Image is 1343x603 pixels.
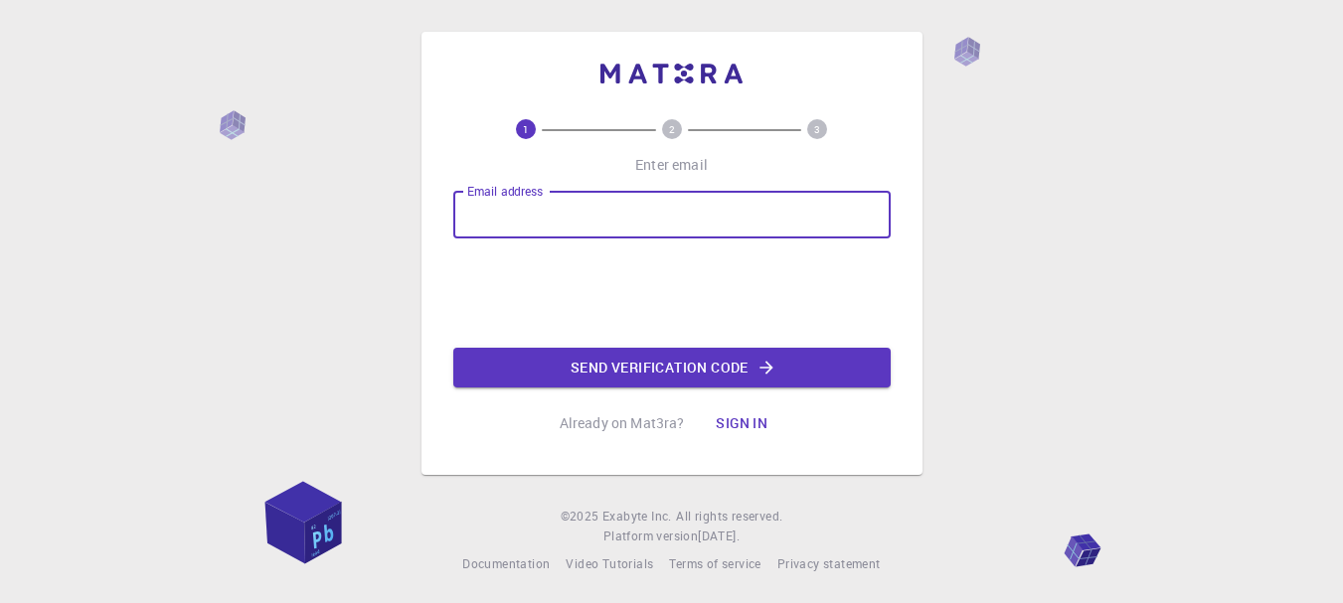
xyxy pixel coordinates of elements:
[560,413,685,433] p: Already on Mat3ra?
[777,555,881,571] span: Privacy statement
[602,508,672,524] span: Exabyte Inc.
[566,555,653,571] span: Video Tutorials
[521,254,823,332] iframe: reCAPTCHA
[523,122,529,136] text: 1
[698,527,740,546] a: [DATE].
[635,155,708,175] p: Enter email
[669,122,675,136] text: 2
[561,507,602,527] span: © 2025
[462,554,550,574] a: Documentation
[700,403,783,443] button: Sign in
[602,507,672,527] a: Exabyte Inc.
[453,348,891,387] button: Send verification code
[669,555,760,571] span: Terms of service
[814,122,820,136] text: 3
[698,528,740,543] span: [DATE] .
[462,555,550,571] span: Documentation
[467,183,543,200] label: Email address
[676,507,782,527] span: All rights reserved.
[566,554,653,574] a: Video Tutorials
[777,554,881,574] a: Privacy statement
[669,554,760,574] a: Terms of service
[603,527,698,546] span: Platform version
